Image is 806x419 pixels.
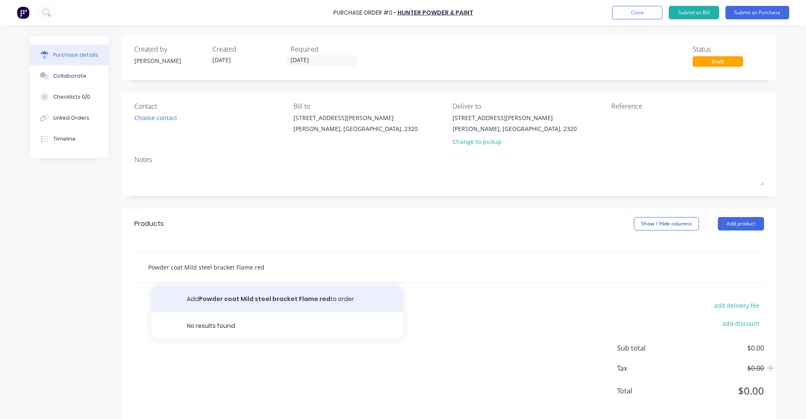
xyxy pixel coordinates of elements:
[134,219,164,229] div: Products
[293,101,446,111] div: Bill to
[680,363,764,373] span: $0.00
[53,93,90,101] div: Checklists 0/0
[134,155,764,165] div: Notes
[617,343,680,353] span: Sub total
[617,363,680,373] span: Tax
[718,217,764,230] button: Add product
[453,124,577,133] div: [PERSON_NAME], [GEOGRAPHIC_DATA], 2320
[53,135,76,143] div: Timeline
[293,113,418,122] div: [STREET_ADDRESS][PERSON_NAME]
[693,44,764,54] div: Status
[290,44,362,54] div: Required
[453,113,577,122] div: [STREET_ADDRESS][PERSON_NAME]
[693,56,743,67] div: Draft
[53,72,86,80] div: Collaborate
[17,6,29,19] img: Factory
[453,137,577,146] div: Change to pickup
[612,6,662,19] button: Close
[30,65,109,86] button: Collaborate
[134,56,206,65] div: [PERSON_NAME]
[30,128,109,149] button: Timeline
[134,101,287,111] div: Contact
[134,44,206,54] div: Created by
[212,44,284,54] div: Created
[53,51,98,59] div: Purchase details
[717,318,764,329] button: add discount
[725,6,789,19] button: Submit as Purchase
[53,114,89,122] div: Linked Orders
[30,45,109,65] button: Purchase details
[30,107,109,128] button: Linked Orders
[709,300,764,311] button: add delivery fee
[611,101,764,111] div: Reference
[680,343,764,353] span: $0.00
[617,386,680,396] span: Total
[333,8,397,17] div: Purchase Order #0 -
[453,101,605,111] div: Deliver to
[30,86,109,107] button: Checklists 0/0
[148,259,316,275] input: Start typing to add a product...
[669,6,719,19] button: Submit as Bill
[634,217,699,230] button: Show / Hide columns
[680,383,764,398] span: $0.00
[293,124,418,133] div: [PERSON_NAME], [GEOGRAPHIC_DATA], 2320
[398,8,473,17] a: Hunter Powder & Paint
[134,113,177,122] div: Choose contact
[151,285,403,312] button: AddPowder coat Mild steel bracket Flame redto order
